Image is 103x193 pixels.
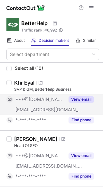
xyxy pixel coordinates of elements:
div: [PERSON_NAME] [14,136,57,142]
span: [EMAIL_ADDRESS][DOMAIN_NAME] [15,163,82,169]
div: Select department [10,51,49,58]
button: Reveal Button [69,117,94,123]
span: ***@[DOMAIN_NAME] [15,96,65,102]
div: Kfir Eyal [14,79,34,86]
span: Select all (10) [15,66,43,71]
span: Similar [83,38,96,43]
span: Decision makers [39,38,69,43]
span: ***@[DOMAIN_NAME] [15,153,65,159]
span: [EMAIL_ADDRESS][DOMAIN_NAME] [15,107,82,113]
div: SVP & GM, BetterHelp Business [14,87,99,92]
button: Reveal Button [69,96,94,103]
h1: BetterHelp [21,19,48,27]
div: Head Of SEO [14,143,99,149]
span: About [14,38,25,43]
button: Reveal Button [69,173,94,179]
span: Traffic rank: # 6,992 [21,28,57,32]
img: ContactOut v5.3.10 [6,4,45,12]
img: a448c45318532b14f1c3deafe5661d9b [6,18,19,31]
button: Reveal Button [69,152,94,159]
